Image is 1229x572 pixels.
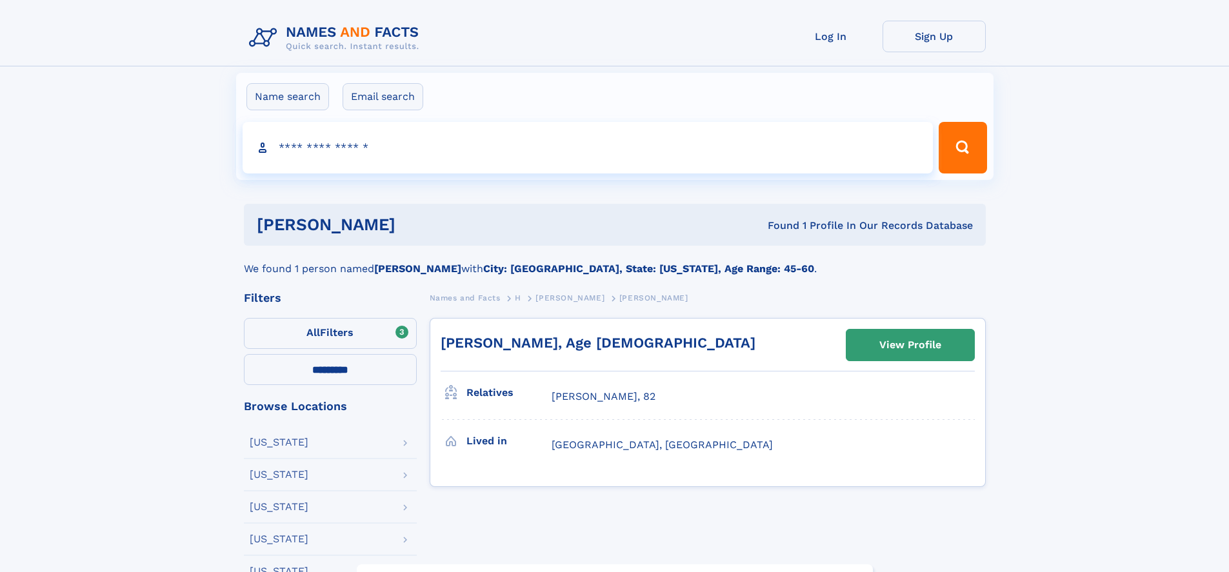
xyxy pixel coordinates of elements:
[250,534,308,544] div: [US_STATE]
[244,246,986,277] div: We found 1 person named with .
[246,83,329,110] label: Name search
[779,21,883,52] a: Log In
[374,262,461,275] b: [PERSON_NAME]
[250,469,308,480] div: [US_STATE]
[244,400,417,412] div: Browse Locations
[619,293,688,302] span: [PERSON_NAME]
[846,330,974,360] a: View Profile
[243,122,934,173] input: search input
[483,262,814,275] b: City: [GEOGRAPHIC_DATA], State: [US_STATE], Age Range: 45-60
[343,83,423,110] label: Email search
[883,21,986,52] a: Sign Up
[250,502,308,512] div: [US_STATE]
[306,326,320,339] span: All
[879,330,941,360] div: View Profile
[244,292,417,304] div: Filters
[441,335,755,351] a: [PERSON_NAME], Age [DEMOGRAPHIC_DATA]
[244,21,430,55] img: Logo Names and Facts
[515,290,521,306] a: H
[466,382,552,404] h3: Relatives
[430,290,501,306] a: Names and Facts
[515,293,521,302] span: H
[552,439,773,451] span: [GEOGRAPHIC_DATA], [GEOGRAPHIC_DATA]
[257,217,582,233] h1: [PERSON_NAME]
[535,293,605,302] span: [PERSON_NAME]
[250,437,308,448] div: [US_STATE]
[535,290,605,306] a: [PERSON_NAME]
[552,390,655,404] a: [PERSON_NAME], 82
[466,430,552,452] h3: Lived in
[244,318,417,349] label: Filters
[939,122,986,173] button: Search Button
[581,219,973,233] div: Found 1 Profile In Our Records Database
